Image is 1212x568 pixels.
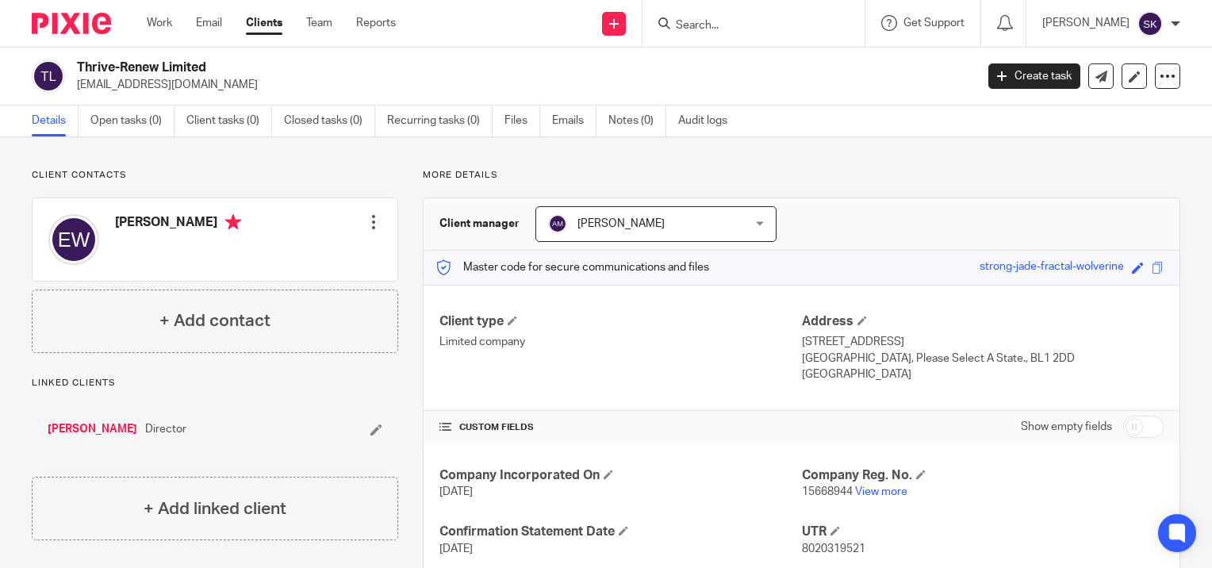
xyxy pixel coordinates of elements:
[504,106,540,136] a: Files
[439,421,801,434] h4: CUSTOM FIELDS
[439,543,473,555] span: [DATE]
[678,106,739,136] a: Audit logs
[423,169,1180,182] p: More details
[77,59,787,76] h2: Thrive-Renew Limited
[988,63,1080,89] a: Create task
[802,313,1164,330] h4: Address
[77,77,965,93] p: [EMAIL_ADDRESS][DOMAIN_NAME]
[1021,419,1112,435] label: Show empty fields
[439,524,801,540] h4: Confirmation Statement Date
[284,106,375,136] a: Closed tasks (0)
[548,214,567,233] img: svg%3E
[855,486,907,497] a: View more
[802,543,865,555] span: 8020319521
[225,214,241,230] i: Primary
[1042,15,1130,31] p: [PERSON_NAME]
[48,421,137,437] a: [PERSON_NAME]
[48,214,99,265] img: svg%3E
[90,106,175,136] a: Open tasks (0)
[439,467,801,484] h4: Company Incorporated On
[903,17,965,29] span: Get Support
[980,259,1124,277] div: strong-jade-fractal-wolverine
[186,106,272,136] a: Client tasks (0)
[246,15,282,31] a: Clients
[387,106,493,136] a: Recurring tasks (0)
[1137,11,1163,36] img: svg%3E
[356,15,396,31] a: Reports
[145,421,186,437] span: Director
[674,19,817,33] input: Search
[439,216,520,232] h3: Client manager
[32,13,111,34] img: Pixie
[802,467,1164,484] h4: Company Reg. No.
[147,15,172,31] a: Work
[552,106,596,136] a: Emails
[115,214,241,234] h4: [PERSON_NAME]
[32,377,398,390] p: Linked clients
[196,15,222,31] a: Email
[144,497,286,521] h4: + Add linked client
[802,486,853,497] span: 15668944
[439,313,801,330] h4: Client type
[159,309,270,333] h4: + Add contact
[306,15,332,31] a: Team
[802,351,1164,367] p: [GEOGRAPHIC_DATA], Please Select A State., BL1 2DD
[439,334,801,350] p: Limited company
[32,169,398,182] p: Client contacts
[439,486,473,497] span: [DATE]
[577,218,665,229] span: [PERSON_NAME]
[32,59,65,93] img: svg%3E
[802,367,1164,382] p: [GEOGRAPHIC_DATA]
[32,106,79,136] a: Details
[608,106,666,136] a: Notes (0)
[802,334,1164,350] p: [STREET_ADDRESS]
[802,524,1164,540] h4: UTR
[435,259,709,275] p: Master code for secure communications and files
